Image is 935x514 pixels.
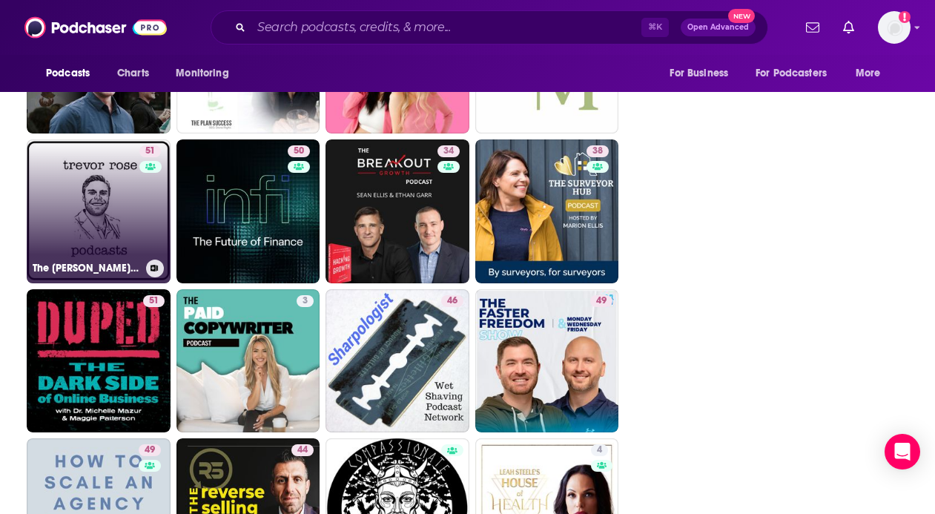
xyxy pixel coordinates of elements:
a: 3 [176,289,320,433]
span: 46 [447,294,457,309]
span: Open Advanced [687,24,749,31]
img: Podchaser - Follow, Share and Rate Podcasts [24,13,167,42]
span: Monitoring [176,63,228,84]
a: 51 [27,289,171,433]
a: 38 [587,145,609,157]
a: Show notifications dropdown [800,15,825,40]
a: 49 [139,444,161,456]
a: 46 [441,295,463,307]
a: 38 [475,139,619,283]
button: open menu [36,59,109,88]
button: Open AdvancedNew [681,19,756,36]
a: 46 [326,289,469,433]
button: open menu [165,59,248,88]
span: 51 [145,144,155,159]
span: 49 [596,294,607,309]
a: 49 [590,295,612,307]
a: 44 [291,444,314,456]
span: 38 [592,144,603,159]
button: open menu [659,59,747,88]
span: For Business [670,63,728,84]
button: Show profile menu [878,11,911,44]
h3: The [PERSON_NAME] Podcast [33,262,140,274]
a: Charts [108,59,158,88]
a: 4 [591,444,608,456]
a: 34 [437,145,460,157]
span: Logged in as gabriellaippaso [878,11,911,44]
span: 4 [597,443,602,458]
span: Charts [117,63,149,84]
button: open menu [746,59,848,88]
a: 51 [139,145,161,157]
button: open menu [845,59,899,88]
span: 34 [443,144,454,159]
a: 3 [297,295,314,307]
a: 51The [PERSON_NAME] Podcast [27,139,171,283]
a: Show notifications dropdown [837,15,860,40]
div: Open Intercom Messenger [885,434,920,469]
span: 51 [149,294,159,309]
span: New [728,9,755,23]
div: Search podcasts, credits, & more... [211,10,768,45]
a: 51 [143,295,165,307]
span: 44 [297,443,308,458]
span: 3 [303,294,308,309]
span: 50 [294,144,304,159]
span: Podcasts [46,63,90,84]
a: 34 [326,139,469,283]
span: 49 [145,443,155,458]
svg: Add a profile image [899,11,911,23]
a: 49 [475,289,619,433]
a: 50 [176,139,320,283]
input: Search podcasts, credits, & more... [251,16,641,39]
span: For Podcasters [756,63,827,84]
span: ⌘ K [641,18,669,37]
a: 50 [288,145,310,157]
img: User Profile [878,11,911,44]
span: More [856,63,881,84]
